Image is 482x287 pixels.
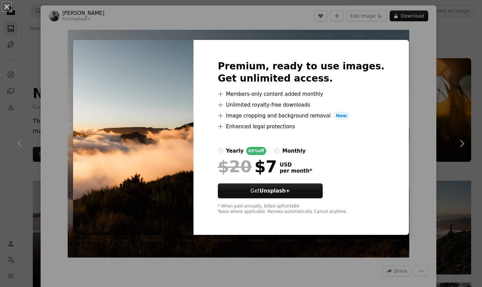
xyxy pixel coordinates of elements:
h2: Premium, ready to use images. Get unlimited access. [218,60,385,85]
span: per month * [280,168,312,174]
input: monthly [274,148,280,154]
div: yearly [226,147,244,155]
div: * When paid annually, billed upfront $84 Taxes where applicable. Renews automatically. Cancel any... [218,204,385,215]
span: $20 [218,158,252,175]
strong: Unsplash+ [259,188,290,194]
img: premium_photo-1706436726324-6f9fb0abe9aa [73,40,193,235]
div: 65% off [246,147,266,155]
button: GetUnsplash+ [218,183,323,198]
li: Image cropping and background removal [218,112,385,120]
div: $7 [218,158,277,175]
div: monthly [282,147,306,155]
input: yearly65%off [218,148,223,154]
li: Unlimited royalty-free downloads [218,101,385,109]
li: Enhanced legal protections [218,123,385,131]
span: USD [280,162,312,168]
span: New [334,112,350,120]
li: Members-only content added monthly [218,90,385,98]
